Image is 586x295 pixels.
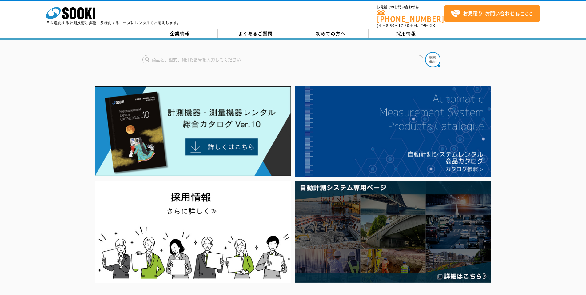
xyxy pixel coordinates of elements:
a: 企業情報 [142,29,218,38]
a: お見積り･お問い合わせはこちら [444,5,540,22]
a: [PHONE_NUMBER] [377,10,444,22]
span: (平日 ～ 土日、祝日除く) [377,23,438,28]
span: 初めての方へ [316,30,345,37]
a: 初めての方へ [293,29,369,38]
p: 日々進化する計測技術と多種・多様化するニーズにレンタルでお応えします。 [46,21,181,25]
a: よくあるご質問 [218,29,293,38]
img: 自動計測システム専用ページ [295,181,491,283]
img: btn_search.png [425,52,440,67]
img: SOOKI recruit [95,181,291,283]
a: 採用情報 [369,29,444,38]
span: はこちら [451,9,533,18]
input: 商品名、型式、NETIS番号を入力してください [142,55,423,64]
img: Catalog Ver10 [95,86,291,176]
span: お電話でのお問い合わせは [377,5,444,9]
strong: お見積り･お問い合わせ [463,10,515,17]
span: 8:50 [386,23,395,28]
span: 17:30 [398,23,409,28]
img: 自動計測システムカタログ [295,86,491,177]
